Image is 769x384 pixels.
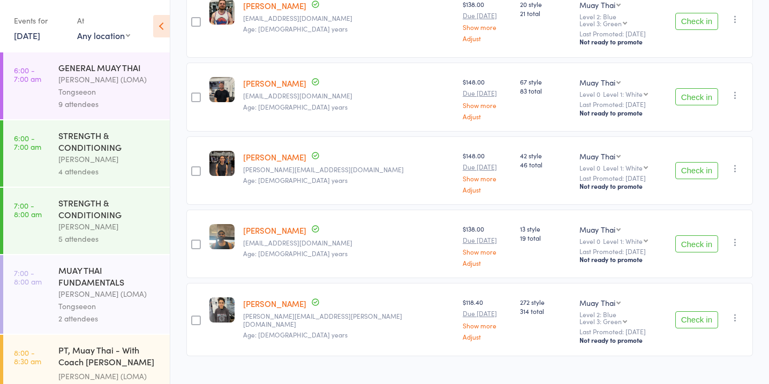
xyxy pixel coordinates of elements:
div: Not ready to promote [579,37,666,46]
div: $148.00 [463,151,511,193]
small: Last Promoted: [DATE] [579,30,666,37]
a: Adjust [463,186,511,193]
a: Adjust [463,259,511,266]
a: [PERSON_NAME] [243,151,306,163]
span: 83 total [520,86,571,95]
time: 6:00 - 7:00 am [14,66,41,83]
span: 46 total [520,160,571,169]
div: Muay Thai [579,77,615,88]
div: Level 0 [579,90,666,97]
button: Check in [675,235,718,252]
img: image1746524863.png [209,151,235,176]
a: Adjust [463,113,511,120]
div: Level 1: White [603,237,643,244]
small: Last Promoted: [DATE] [579,174,666,182]
span: 314 total [520,306,571,316]
a: 6:00 -7:00 amGENERAL MUAY THAI[PERSON_NAME] (LOMA) Tongseeon9 attendees [3,52,170,119]
small: Due [DATE] [463,236,511,244]
small: Last Promoted: [DATE] [579,101,666,108]
span: Age: [DEMOGRAPHIC_DATA] years [243,24,348,33]
button: Check in [675,311,718,328]
a: Show more [463,24,511,30]
div: PT, Muay Thai - With Coach [PERSON_NAME] (30 minutes) [58,344,161,370]
div: Level 0 [579,237,666,244]
a: Show more [463,102,511,109]
a: [DATE] [14,29,40,41]
div: Level 2: Blue [579,13,666,27]
div: Any location [77,29,130,41]
small: Due [DATE] [463,89,511,97]
div: Events for [14,12,66,29]
div: $118.40 [463,297,511,340]
a: [PERSON_NAME] [243,298,306,309]
span: Age: [DEMOGRAPHIC_DATA] years [243,249,348,258]
div: STRENGTH & CONDITIONING [58,129,161,153]
div: Level 0 [579,164,666,171]
time: 6:00 - 7:00 am [14,134,41,151]
small: jesseh109@hotmail.com [243,14,454,22]
small: Last Promoted: [DATE] [579,328,666,335]
div: Muay Thai [579,224,615,235]
a: [PERSON_NAME] [243,78,306,89]
span: Age: [DEMOGRAPHIC_DATA] years [243,175,348,185]
a: [PERSON_NAME] [243,225,306,236]
img: image1757670690.png [209,224,235,249]
div: 5 attendees [58,233,161,245]
img: image1718328910.png [209,297,235,322]
small: sarah.khoo128@gmail.com [243,166,454,173]
img: image1715330101.png [209,77,235,102]
div: $138.00 [463,224,511,266]
a: Show more [463,175,511,182]
span: Age: [DEMOGRAPHIC_DATA] years [243,330,348,339]
small: miriam.villani.90@gmail.com [243,312,454,328]
div: MUAY THAI FUNDAMENTALS [58,264,161,288]
span: 67 style [520,77,571,86]
div: 9 attendees [58,98,161,110]
a: 7:00 -8:00 amSTRENGTH & CONDITIONING[PERSON_NAME]5 attendees [3,188,170,254]
a: Adjust [463,333,511,340]
div: Not ready to promote [579,255,666,264]
span: 13 style [520,224,571,233]
div: Level 3: Green [579,318,622,325]
div: [PERSON_NAME] (LOMA) Tongseeon [58,73,161,98]
small: Last Promoted: [DATE] [579,248,666,255]
a: Show more [463,322,511,329]
small: nibilroy2001@yahoo.com [243,239,454,247]
div: $148.00 [463,77,511,119]
div: [PERSON_NAME] [58,153,161,165]
button: Check in [675,88,718,105]
div: Level 2: Blue [579,311,666,325]
small: nigeljosway@gmail.com [243,92,454,99]
div: Not ready to promote [579,336,666,344]
div: Level 1: White [603,90,643,97]
div: 2 attendees [58,312,161,325]
a: Show more [463,248,511,255]
div: Level 3: Green [579,20,622,27]
span: 272 style [520,297,571,306]
div: STRENGTH & CONDITIONING [58,197,161,220]
a: 7:00 -8:00 amMUAY THAI FUNDAMENTALS[PERSON_NAME] (LOMA) Tongseeon2 attendees [3,255,170,334]
time: 7:00 - 8:00 am [14,268,42,286]
small: Due [DATE] [463,310,511,317]
button: Check in [675,13,718,30]
div: GENERAL MUAY THAI [58,62,161,73]
a: 6:00 -7:00 amSTRENGTH & CONDITIONING[PERSON_NAME]4 attendees [3,120,170,187]
div: [PERSON_NAME] (LOMA) Tongseeon [58,288,161,312]
span: 21 total [520,9,571,18]
small: Due [DATE] [463,163,511,171]
time: 8:00 - 8:30 am [14,348,41,365]
div: At [77,12,130,29]
span: Age: [DEMOGRAPHIC_DATA] years [243,102,348,111]
div: 4 attendees [58,165,161,178]
button: Check in [675,162,718,179]
a: Adjust [463,35,511,42]
div: [PERSON_NAME] [58,220,161,233]
div: Level 1: White [603,164,643,171]
div: Muay Thai [579,297,615,308]
small: Due [DATE] [463,12,511,19]
span: 19 total [520,233,571,242]
div: Not ready to promote [579,109,666,117]
div: Muay Thai [579,151,615,162]
span: 42 style [520,151,571,160]
div: Not ready to promote [579,182,666,190]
